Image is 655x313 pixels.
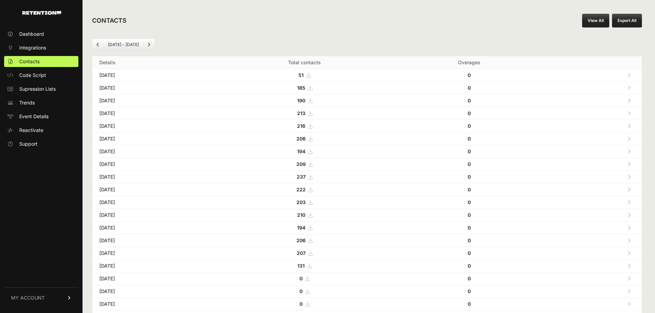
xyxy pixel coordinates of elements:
[468,174,471,180] strong: 0
[92,94,212,107] td: [DATE]
[143,39,154,50] a: Next
[297,250,306,256] strong: 207
[297,212,312,218] a: 210
[297,110,312,116] a: 213
[299,276,303,281] strong: 0
[92,120,212,133] td: [DATE]
[297,174,306,180] strong: 237
[4,29,78,40] a: Dashboard
[4,83,78,94] a: Supression Lists
[4,70,78,81] a: Code Script
[468,85,471,91] strong: 0
[468,187,471,192] strong: 0
[297,98,312,103] a: 190
[297,263,312,269] a: 131
[92,272,212,285] td: [DATE]
[92,196,212,209] td: [DATE]
[19,86,56,92] span: Supression Lists
[212,56,397,69] th: Total contacts
[92,260,212,272] td: [DATE]
[19,44,46,51] span: Integrations
[468,225,471,231] strong: 0
[4,111,78,122] a: Event Details
[4,138,78,149] a: Support
[468,161,471,167] strong: 0
[19,113,48,120] span: Event Details
[92,82,212,94] td: [DATE]
[297,225,312,231] a: 194
[92,209,212,222] td: [DATE]
[92,234,212,247] td: [DATE]
[299,288,303,294] strong: 0
[19,141,37,147] span: Support
[92,222,212,234] td: [DATE]
[468,199,471,205] strong: 0
[4,56,78,67] a: Contacts
[297,123,305,129] strong: 216
[92,56,212,69] th: Details
[19,58,40,65] span: Contacts
[468,301,471,307] strong: 0
[468,276,471,281] strong: 0
[92,247,212,260] td: [DATE]
[297,148,312,154] a: 194
[92,285,212,298] td: [DATE]
[4,42,78,53] a: Integrations
[468,123,471,129] strong: 0
[468,250,471,256] strong: 0
[92,171,212,183] td: [DATE]
[19,99,35,106] span: Trends
[296,187,313,192] a: 222
[468,263,471,269] strong: 0
[468,72,471,78] strong: 0
[4,97,78,108] a: Trends
[92,298,212,311] td: [DATE]
[298,72,310,78] a: 51
[297,123,312,129] a: 216
[468,288,471,294] strong: 0
[297,85,312,91] a: 185
[296,237,306,243] strong: 206
[92,16,127,25] h2: CONTACTS
[4,287,78,308] a: MY ACCOUNT
[296,187,306,192] strong: 222
[22,11,61,15] img: Retention.com
[297,250,313,256] a: 207
[297,212,305,218] strong: 210
[92,39,103,50] a: Previous
[468,148,471,154] strong: 0
[582,14,609,27] a: View All
[4,125,78,136] a: Reactivate
[11,294,45,301] span: MY ACCOUNT
[103,42,143,47] li: [DATE] - [DATE]
[92,107,212,120] td: [DATE]
[296,199,313,205] a: 203
[468,98,471,103] strong: 0
[297,263,305,269] strong: 131
[296,136,306,142] strong: 206
[297,225,305,231] strong: 194
[92,158,212,171] td: [DATE]
[297,174,313,180] a: 237
[92,145,212,158] td: [DATE]
[296,136,313,142] a: 206
[19,72,46,79] span: Code Script
[296,199,306,205] strong: 203
[297,110,305,116] strong: 213
[296,161,306,167] strong: 209
[92,69,212,82] td: [DATE]
[296,161,313,167] a: 209
[468,136,471,142] strong: 0
[468,237,471,243] strong: 0
[468,212,471,218] strong: 0
[297,148,305,154] strong: 194
[19,127,43,134] span: Reactivate
[299,301,303,307] strong: 0
[298,72,304,78] strong: 51
[468,110,471,116] strong: 0
[92,133,212,145] td: [DATE]
[19,31,44,37] span: Dashboard
[397,56,541,69] th: Overages
[297,98,305,103] strong: 190
[296,237,313,243] a: 206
